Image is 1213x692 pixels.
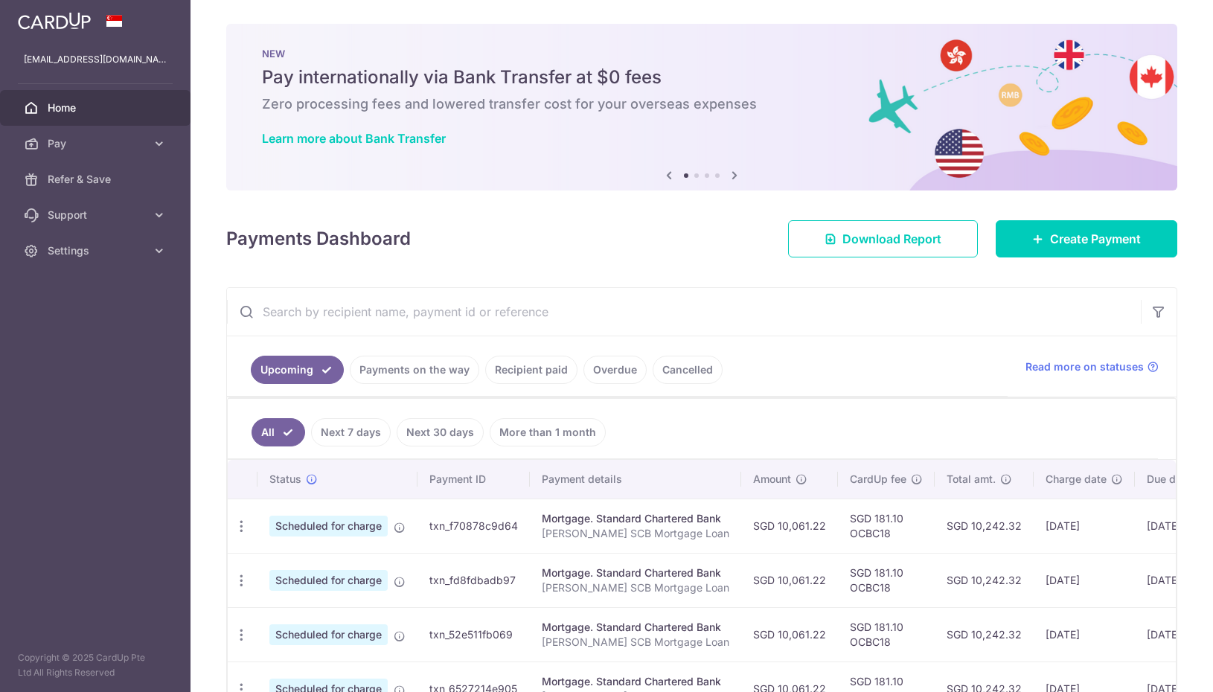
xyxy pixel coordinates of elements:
[48,100,146,115] span: Home
[838,607,935,661] td: SGD 181.10 OCBC18
[788,220,978,257] a: Download Report
[269,570,388,591] span: Scheduled for charge
[996,220,1177,257] a: Create Payment
[417,607,530,661] td: txn_52e511fb069
[350,356,479,384] a: Payments on the way
[583,356,647,384] a: Overdue
[1025,359,1144,374] span: Read more on statuses
[48,243,146,258] span: Settings
[251,356,344,384] a: Upcoming
[227,288,1141,336] input: Search by recipient name, payment id or reference
[262,65,1142,89] h5: Pay internationally via Bank Transfer at $0 fees
[262,95,1142,113] h6: Zero processing fees and lowered transfer cost for your overseas expenses
[842,230,941,248] span: Download Report
[935,553,1034,607] td: SGD 10,242.32
[838,553,935,607] td: SGD 181.10 OCBC18
[417,553,530,607] td: txn_fd8fdbadb97
[1046,472,1107,487] span: Charge date
[262,131,446,146] a: Learn more about Bank Transfer
[542,566,729,580] div: Mortgage. Standard Chartered Bank
[935,607,1034,661] td: SGD 10,242.32
[485,356,577,384] a: Recipient paid
[48,172,146,187] span: Refer & Save
[542,620,729,635] div: Mortgage. Standard Chartered Bank
[490,418,606,446] a: More than 1 month
[741,553,838,607] td: SGD 10,061.22
[935,499,1034,553] td: SGD 10,242.32
[311,418,391,446] a: Next 7 days
[542,635,729,650] p: [PERSON_NAME] SCB Mortgage Loan
[269,516,388,536] span: Scheduled for charge
[262,48,1142,60] p: NEW
[269,624,388,645] span: Scheduled for charge
[1034,607,1135,661] td: [DATE]
[1147,472,1191,487] span: Due date
[252,418,305,446] a: All
[542,674,729,689] div: Mortgage. Standard Chartered Bank
[1034,553,1135,607] td: [DATE]
[753,472,791,487] span: Amount
[741,607,838,661] td: SGD 10,061.22
[24,52,167,67] p: [EMAIL_ADDRESS][DOMAIN_NAME]
[18,12,91,30] img: CardUp
[1034,499,1135,553] td: [DATE]
[542,526,729,541] p: [PERSON_NAME] SCB Mortgage Loan
[850,472,906,487] span: CardUp fee
[48,208,146,222] span: Support
[269,472,301,487] span: Status
[653,356,723,384] a: Cancelled
[226,24,1177,190] img: Bank transfer banner
[838,499,935,553] td: SGD 181.10 OCBC18
[1025,359,1159,374] a: Read more on statuses
[542,580,729,595] p: [PERSON_NAME] SCB Mortgage Loan
[48,136,146,151] span: Pay
[741,499,838,553] td: SGD 10,061.22
[397,418,484,446] a: Next 30 days
[947,472,996,487] span: Total amt.
[1050,230,1141,248] span: Create Payment
[226,225,411,252] h4: Payments Dashboard
[542,511,729,526] div: Mortgage. Standard Chartered Bank
[417,499,530,553] td: txn_f70878c9d64
[530,460,741,499] th: Payment details
[417,460,530,499] th: Payment ID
